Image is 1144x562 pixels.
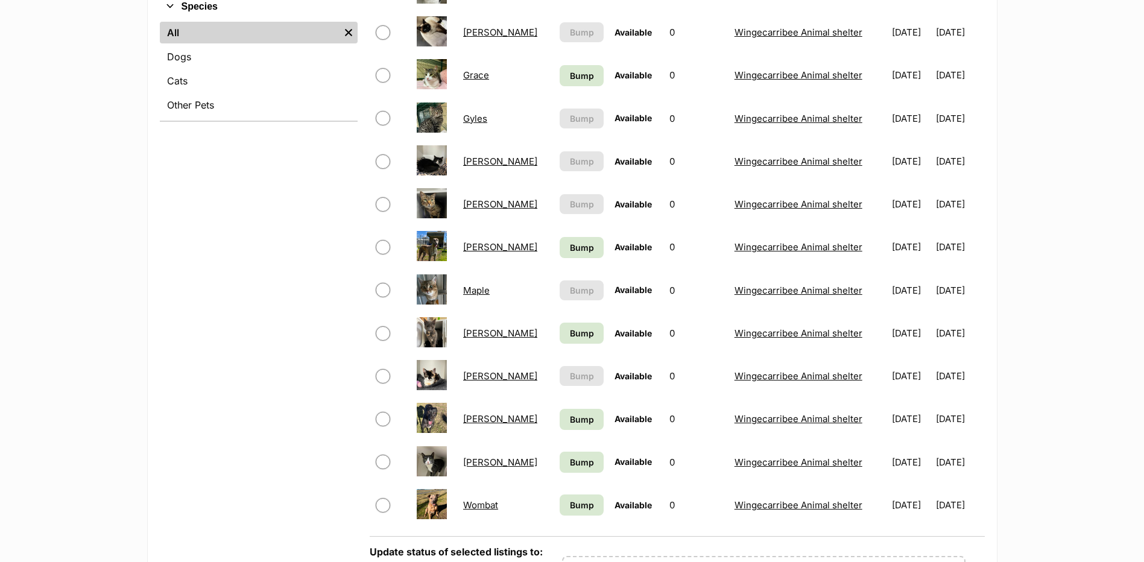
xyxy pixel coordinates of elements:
[665,226,728,268] td: 0
[463,27,537,38] a: [PERSON_NAME]
[887,355,935,397] td: [DATE]
[665,398,728,440] td: 0
[160,70,358,92] a: Cats
[463,499,498,511] a: Wombat
[615,328,652,338] span: Available
[665,183,728,225] td: 0
[560,194,604,214] button: Bump
[887,140,935,182] td: [DATE]
[735,27,862,38] a: Wingecarribee Animal shelter
[615,27,652,37] span: Available
[560,280,604,300] button: Bump
[735,456,862,468] a: Wingecarribee Animal shelter
[463,327,537,339] a: [PERSON_NAME]
[463,413,537,425] a: [PERSON_NAME]
[735,113,862,124] a: Wingecarribee Animal shelter
[570,69,594,82] span: Bump
[936,183,984,225] td: [DATE]
[560,409,604,430] a: Bump
[570,499,594,511] span: Bump
[665,54,728,96] td: 0
[735,285,862,296] a: Wingecarribee Animal shelter
[570,413,594,426] span: Bump
[615,456,652,467] span: Available
[936,54,984,96] td: [DATE]
[735,499,862,511] a: Wingecarribee Animal shelter
[665,441,728,483] td: 0
[570,112,594,125] span: Bump
[615,113,652,123] span: Available
[160,22,340,43] a: All
[560,65,604,86] a: Bump
[570,198,594,210] span: Bump
[570,456,594,469] span: Bump
[463,370,537,382] a: [PERSON_NAME]
[936,355,984,397] td: [DATE]
[665,270,728,311] td: 0
[370,546,543,558] label: Update status of selected listings to:
[615,500,652,510] span: Available
[735,156,862,167] a: Wingecarribee Animal shelter
[665,355,728,397] td: 0
[936,226,984,268] td: [DATE]
[340,22,358,43] a: Remove filter
[735,370,862,382] a: Wingecarribee Animal shelter
[615,156,652,166] span: Available
[463,113,487,124] a: Gyles
[570,155,594,168] span: Bump
[936,441,984,483] td: [DATE]
[665,312,728,354] td: 0
[615,414,652,424] span: Available
[570,26,594,39] span: Bump
[887,270,935,311] td: [DATE]
[463,285,490,296] a: Maple
[887,484,935,526] td: [DATE]
[560,452,604,473] a: Bump
[936,140,984,182] td: [DATE]
[887,98,935,139] td: [DATE]
[570,370,594,382] span: Bump
[936,270,984,311] td: [DATE]
[160,94,358,116] a: Other Pets
[560,366,604,386] button: Bump
[735,241,862,253] a: Wingecarribee Animal shelter
[665,98,728,139] td: 0
[936,398,984,440] td: [DATE]
[615,242,652,252] span: Available
[160,19,358,121] div: Species
[560,151,604,171] button: Bump
[463,198,537,210] a: [PERSON_NAME]
[560,323,604,344] a: Bump
[560,22,604,42] button: Bump
[735,69,862,81] a: Wingecarribee Animal shelter
[887,183,935,225] td: [DATE]
[570,284,594,297] span: Bump
[887,441,935,483] td: [DATE]
[615,371,652,381] span: Available
[887,312,935,354] td: [DATE]
[936,11,984,53] td: [DATE]
[463,156,537,167] a: [PERSON_NAME]
[887,226,935,268] td: [DATE]
[615,70,652,80] span: Available
[463,456,537,468] a: [PERSON_NAME]
[665,140,728,182] td: 0
[615,199,652,209] span: Available
[735,198,862,210] a: Wingecarribee Animal shelter
[560,109,604,128] button: Bump
[887,398,935,440] td: [DATE]
[936,312,984,354] td: [DATE]
[887,54,935,96] td: [DATE]
[463,241,537,253] a: [PERSON_NAME]
[463,69,489,81] a: Grace
[735,413,862,425] a: Wingecarribee Animal shelter
[665,484,728,526] td: 0
[665,11,728,53] td: 0
[160,46,358,68] a: Dogs
[936,98,984,139] td: [DATE]
[887,11,935,53] td: [DATE]
[936,484,984,526] td: [DATE]
[560,237,604,258] a: Bump
[570,241,594,254] span: Bump
[735,327,862,339] a: Wingecarribee Animal shelter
